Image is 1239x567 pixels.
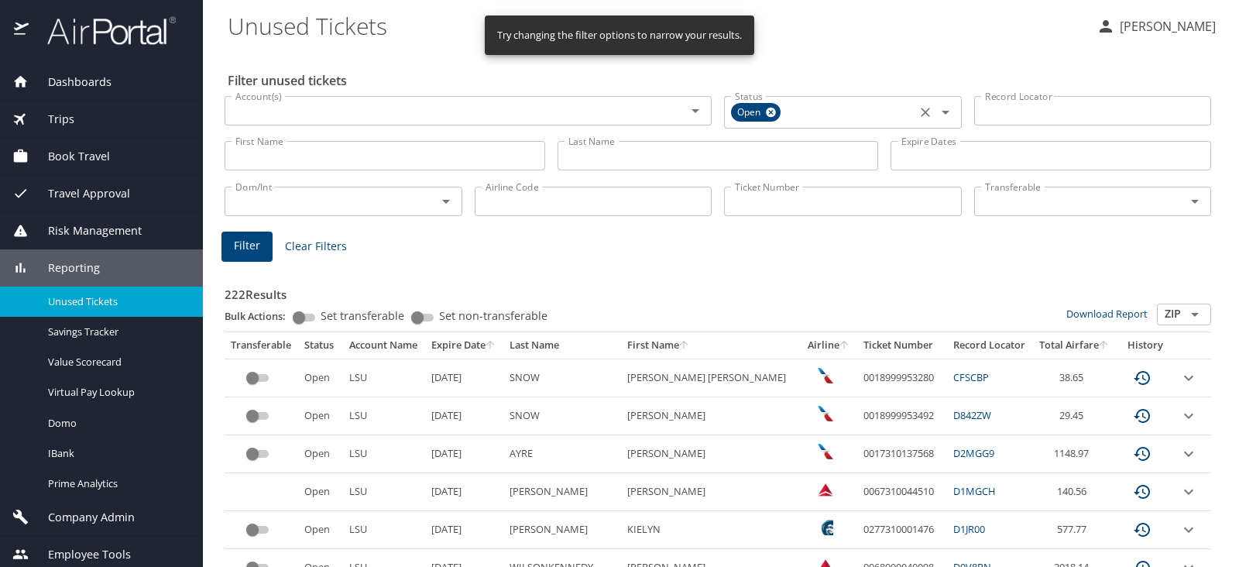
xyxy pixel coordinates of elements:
[1179,521,1198,539] button: expand row
[621,359,801,397] td: [PERSON_NAME] [PERSON_NAME]
[685,100,706,122] button: Open
[1090,12,1222,40] button: [PERSON_NAME]
[425,397,503,435] td: [DATE]
[503,473,621,511] td: [PERSON_NAME]
[48,385,184,400] span: Virtual Pay Lookup
[731,105,770,121] span: Open
[503,332,621,359] th: Last Name
[29,185,130,202] span: Travel Approval
[857,435,948,473] td: 0017310137568
[225,277,1211,304] h3: 222 Results
[935,101,956,123] button: Open
[1115,17,1216,36] p: [PERSON_NAME]
[1179,369,1198,387] button: expand row
[343,397,424,435] td: LSU
[947,332,1033,359] th: Record Locator
[298,435,343,473] td: Open
[48,476,184,491] span: Prime Analytics
[818,520,833,535] img: Alaska Airlines
[1184,191,1206,212] button: Open
[1066,307,1148,321] a: Download Report
[503,435,621,473] td: AYRE
[343,435,424,473] td: LSU
[1179,483,1198,501] button: expand row
[298,511,343,549] td: Open
[621,435,801,473] td: [PERSON_NAME]
[497,20,742,50] div: Try changing the filter options to narrow your results.
[425,435,503,473] td: [DATE]
[29,148,110,165] span: Book Travel
[503,511,621,549] td: [PERSON_NAME]
[621,332,801,359] th: First Name
[857,511,948,549] td: 0277310001476
[435,191,457,212] button: Open
[679,341,690,351] button: sort
[30,15,176,46] img: airportal-logo.png
[48,416,184,431] span: Domo
[801,332,856,359] th: Airline
[225,309,298,323] p: Bulk Actions:
[298,397,343,435] td: Open
[839,341,850,351] button: sort
[1033,435,1117,473] td: 1148.97
[29,259,100,277] span: Reporting
[29,546,131,563] span: Employee Tools
[298,332,343,359] th: Status
[818,406,833,421] img: American Airlines
[425,511,503,549] td: [DATE]
[1179,445,1198,463] button: expand row
[228,68,1214,93] h2: Filter unused tickets
[321,311,404,321] span: Set transferable
[1033,332,1117,359] th: Total Airfare
[425,359,503,397] td: [DATE]
[857,473,948,511] td: 0067310044510
[285,237,347,256] span: Clear Filters
[343,359,424,397] td: LSU
[953,484,995,498] a: D1MGCH
[1033,473,1117,511] td: 140.56
[48,325,184,339] span: Savings Tracker
[1179,407,1198,425] button: expand row
[621,397,801,435] td: [PERSON_NAME]
[343,473,424,511] td: LSU
[503,359,621,397] td: SNOW
[621,511,801,549] td: KIELYN
[486,341,496,351] button: sort
[425,332,503,359] th: Expire Date
[228,2,1084,50] h1: Unused Tickets
[953,370,989,384] a: CFSCBP
[29,111,74,128] span: Trips
[818,368,833,383] img: American Airlines
[1033,397,1117,435] td: 29.45
[857,359,948,397] td: 0018999953280
[818,444,833,459] img: American Airlines
[425,473,503,511] td: [DATE]
[953,408,991,422] a: D842ZW
[29,509,135,526] span: Company Admin
[29,74,112,91] span: Dashboards
[857,397,948,435] td: 0018999953492
[343,332,424,359] th: Account Name
[234,236,260,256] span: Filter
[818,482,833,497] img: Delta Airlines
[857,332,948,359] th: Ticket Number
[14,15,30,46] img: icon-airportal.png
[1117,332,1173,359] th: History
[503,397,621,435] td: SNOW
[953,522,985,536] a: D1JR00
[279,232,353,261] button: Clear Filters
[731,103,781,122] div: Open
[621,473,801,511] td: [PERSON_NAME]
[298,473,343,511] td: Open
[343,511,424,549] td: LSU
[48,294,184,309] span: Unused Tickets
[298,359,343,397] td: Open
[1099,341,1110,351] button: sort
[231,338,292,352] div: Transferable
[953,446,994,460] a: D2MGG9
[1033,359,1117,397] td: 38.65
[439,311,547,321] span: Set non-transferable
[915,101,936,123] button: Clear
[1184,304,1206,325] button: Open
[48,446,184,461] span: IBank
